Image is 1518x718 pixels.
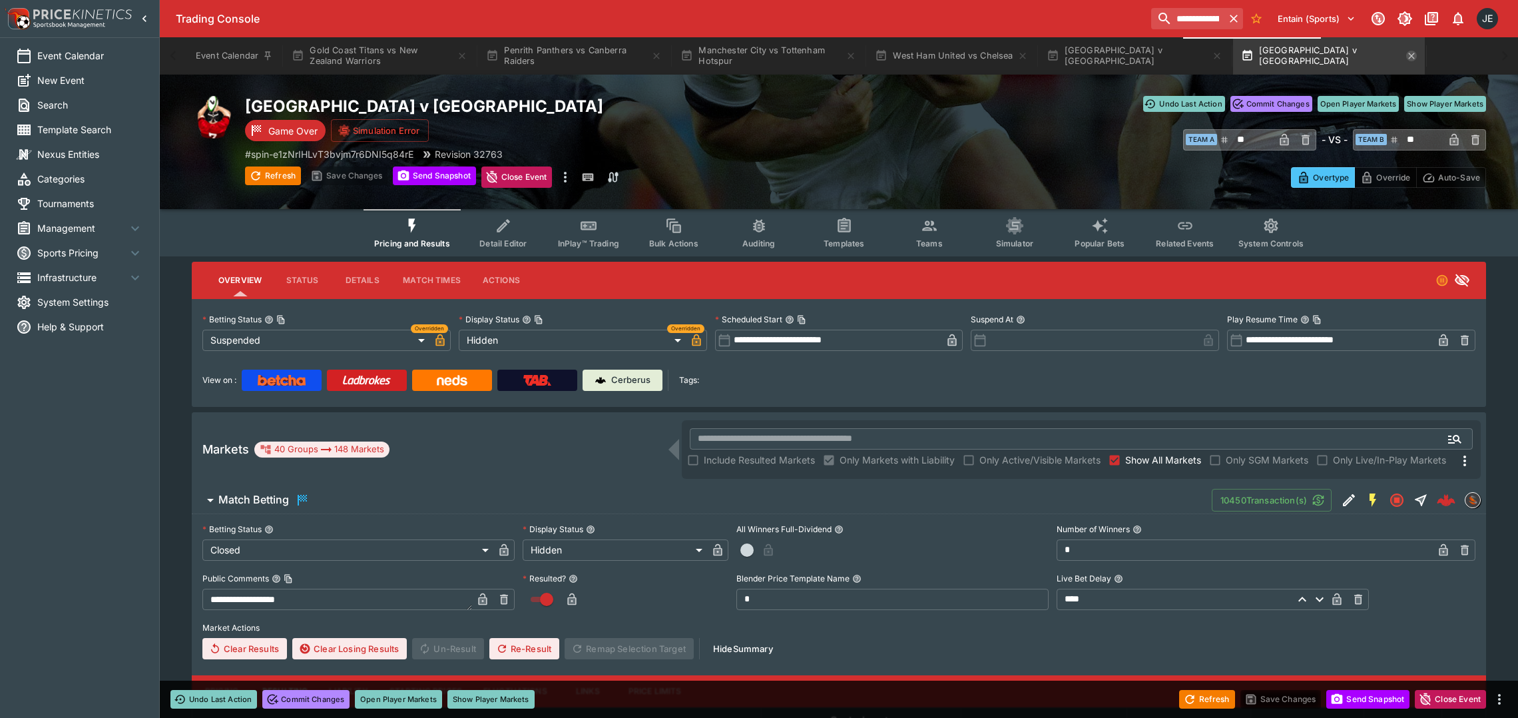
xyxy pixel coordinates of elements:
[996,238,1033,248] span: Simulator
[1114,574,1123,583] button: Live Bet Delay
[202,573,269,584] p: Public Comments
[268,124,318,138] p: Game Over
[1443,427,1467,451] button: Open
[1366,7,1390,31] button: Connected to PK
[479,238,527,248] span: Detail Editor
[586,525,595,534] button: Display Status
[1318,96,1399,112] button: Open Player Markets
[1246,8,1267,29] button: No Bookmarks
[208,264,272,296] button: Overview
[1361,488,1385,512] button: SGM Enabled
[355,690,442,709] button: Open Player Markets
[447,690,535,709] button: Show Player Markets
[1409,488,1433,512] button: Straight
[202,524,262,535] p: Betting Status
[202,539,493,561] div: Closed
[437,375,467,386] img: Neds
[37,49,143,63] span: Event Calendar
[202,330,429,351] div: Suspended
[202,638,287,659] button: Clear Results
[364,209,1314,256] div: Event type filters
[583,370,662,391] a: Cerberus
[245,147,413,161] p: Copy To Clipboard
[1233,37,1425,75] button: [GEOGRAPHIC_DATA] v [GEOGRAPHIC_DATA]
[1389,492,1405,508] svg: Closed
[1016,315,1025,324] button: Suspend At
[459,314,519,325] p: Display Status
[331,119,429,142] button: Simulation Error
[671,324,700,333] span: Overridden
[742,238,775,248] span: Auditing
[374,238,450,248] span: Pricing and Results
[1376,171,1410,184] p: Override
[245,167,301,185] button: Refresh
[1143,96,1224,112] button: Undo Last Action
[1313,171,1349,184] p: Overtype
[1435,274,1449,287] svg: Suspended
[534,315,543,324] button: Copy To Clipboard
[618,675,692,707] button: Price Limits
[37,246,127,260] span: Sports Pricing
[471,264,531,296] button: Actions
[37,172,143,186] span: Categories
[1337,488,1361,512] button: Edit Detail
[852,574,862,583] button: Blender Price Template Name
[558,238,619,248] span: InPlay™ Trading
[264,315,274,324] button: Betting StatusCopy To Clipboard
[37,73,143,87] span: New Event
[595,375,606,386] img: Cerberus
[1473,4,1502,33] button: James Edlin
[272,574,281,583] button: Public CommentsCopy To Clipboard
[258,375,306,386] img: Betcha
[1446,7,1470,31] button: Notifications
[867,37,1035,75] button: West Ham United vs Chelsea
[736,524,832,535] p: All Winners Full-Dividend
[202,370,236,391] label: View on :
[379,675,473,707] button: Starting Prices
[1238,238,1304,248] span: System Controls
[276,315,286,324] button: Copy To Clipboard
[1333,453,1446,467] span: Only Live/In-Play Markets
[318,675,378,707] button: Liability
[1312,315,1322,324] button: Copy To Clipboard
[672,37,864,75] button: Manchester City vs Tottenham Hotspur
[292,638,407,659] button: Clear Losing Results
[473,675,558,707] button: Fluctuations
[415,324,444,333] span: Overridden
[1404,96,1486,112] button: Show Player Markets
[1226,453,1308,467] span: Only SGM Markets
[33,22,105,28] img: Sportsbook Management
[1433,487,1459,514] a: 6039ea75-83b8-4bb1-900a-e39293640d54
[785,315,794,324] button: Scheduled StartCopy To Clipboard
[1393,7,1417,31] button: Toggle light/dark mode
[37,270,127,284] span: Infrastructure
[1415,690,1486,709] button: Close Event
[37,98,143,112] span: Search
[37,147,143,161] span: Nexus Entities
[393,167,476,185] button: Send Snapshot
[1057,573,1111,584] p: Live Bet Delay
[245,96,866,117] h2: Copy To Clipboard
[37,196,143,210] span: Tournaments
[192,487,1212,514] button: Match Betting
[1039,37,1230,75] button: [GEOGRAPHIC_DATA] v [GEOGRAPHIC_DATA]
[37,221,127,235] span: Management
[1385,488,1409,512] button: Closed
[284,574,293,583] button: Copy To Clipboard
[1291,167,1486,188] div: Start From
[1291,167,1355,188] button: Overtype
[1477,8,1498,29] div: James Edlin
[1075,238,1125,248] span: Popular Bets
[1156,238,1214,248] span: Related Events
[611,374,650,387] p: Cerberus
[1230,96,1312,112] button: Commit Changes
[797,315,806,324] button: Copy To Clipboard
[1326,690,1409,709] button: Send Snapshot
[523,539,707,561] div: Hidden
[1322,133,1348,147] h6: - VS -
[971,314,1013,325] p: Suspend At
[840,453,955,467] span: Only Markets with Liability
[979,453,1101,467] span: Only Active/Visible Markets
[523,375,551,386] img: TabNZ
[1437,491,1455,510] img: logo-cerberus--red.svg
